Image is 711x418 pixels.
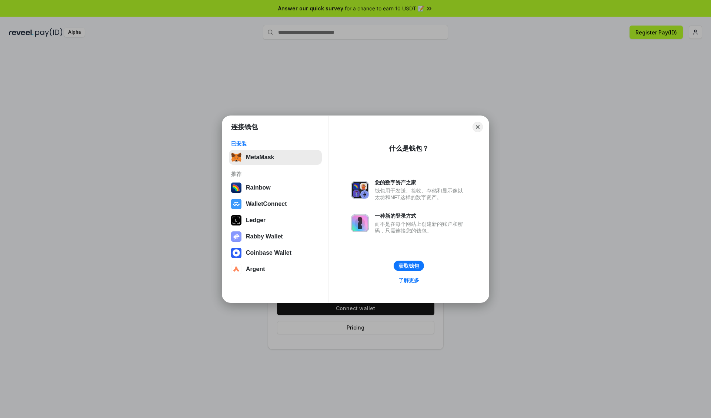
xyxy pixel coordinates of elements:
[351,214,369,232] img: svg+xml,%3Csvg%20xmlns%3D%22http%3A%2F%2Fwww.w3.org%2F2000%2Fsvg%22%20fill%3D%22none%22%20viewBox...
[246,201,287,207] div: WalletConnect
[246,217,266,224] div: Ledger
[246,184,271,191] div: Rainbow
[229,180,322,195] button: Rainbow
[246,266,265,272] div: Argent
[231,248,241,258] img: svg+xml,%3Csvg%20width%3D%2228%22%20height%3D%2228%22%20viewBox%3D%220%200%2028%2028%22%20fill%3D...
[229,229,322,244] button: Rabby Wallet
[375,179,467,186] div: 您的数字资产之家
[231,123,258,131] h1: 连接钱包
[231,199,241,209] img: svg+xml,%3Csvg%20width%3D%2228%22%20height%3D%2228%22%20viewBox%3D%220%200%2028%2028%22%20fill%3D...
[375,221,467,234] div: 而不是在每个网站上创建新的账户和密码，只需连接您的钱包。
[398,262,419,269] div: 获取钱包
[231,183,241,193] img: svg+xml,%3Csvg%20width%3D%22120%22%20height%3D%22120%22%20viewBox%3D%220%200%20120%20120%22%20fil...
[375,187,467,201] div: 钱包用于发送、接收、存储和显示像以太坊和NFT这样的数字资产。
[375,213,467,219] div: 一种新的登录方式
[351,181,369,199] img: svg+xml,%3Csvg%20xmlns%3D%22http%3A%2F%2Fwww.w3.org%2F2000%2Fsvg%22%20fill%3D%22none%22%20viewBox...
[229,262,322,277] button: Argent
[389,144,429,153] div: 什么是钱包？
[231,171,320,177] div: 推荐
[231,215,241,225] img: svg+xml,%3Csvg%20xmlns%3D%22http%3A%2F%2Fwww.w3.org%2F2000%2Fsvg%22%20width%3D%2228%22%20height%3...
[229,213,322,228] button: Ledger
[473,122,483,132] button: Close
[229,245,322,260] button: Coinbase Wallet
[398,277,419,284] div: 了解更多
[394,275,424,285] a: 了解更多
[246,233,283,240] div: Rabby Wallet
[231,231,241,242] img: svg+xml,%3Csvg%20xmlns%3D%22http%3A%2F%2Fwww.w3.org%2F2000%2Fsvg%22%20fill%3D%22none%22%20viewBox...
[246,154,274,161] div: MetaMask
[229,150,322,165] button: MetaMask
[231,152,241,163] img: svg+xml,%3Csvg%20fill%3D%22none%22%20height%3D%2233%22%20viewBox%3D%220%200%2035%2033%22%20width%...
[229,197,322,211] button: WalletConnect
[231,264,241,274] img: svg+xml,%3Csvg%20width%3D%2228%22%20height%3D%2228%22%20viewBox%3D%220%200%2028%2028%22%20fill%3D...
[246,250,291,256] div: Coinbase Wallet
[394,261,424,271] button: 获取钱包
[231,140,320,147] div: 已安装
